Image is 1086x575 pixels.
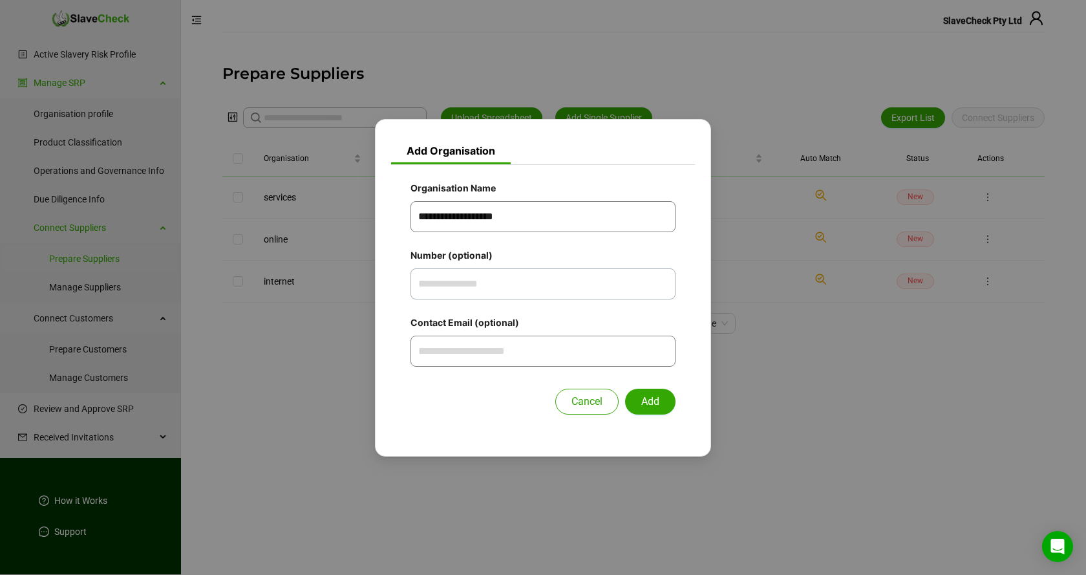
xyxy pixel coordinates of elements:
button: Add [625,389,676,415]
input: Organisation Name [410,201,676,232]
span: Add [641,394,659,409]
input: Contact Email (optional) [410,336,676,367]
span: Cancel [571,394,602,409]
h3: Add Organisation [391,133,511,164]
button: Cancel [555,389,619,415]
label: Contact Email (optional) [410,315,528,331]
label: Number (optional) [410,248,502,263]
label: Organisation Name [410,180,505,196]
input: Number (optional) [410,268,676,299]
div: Open Intercom Messenger [1042,531,1073,562]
